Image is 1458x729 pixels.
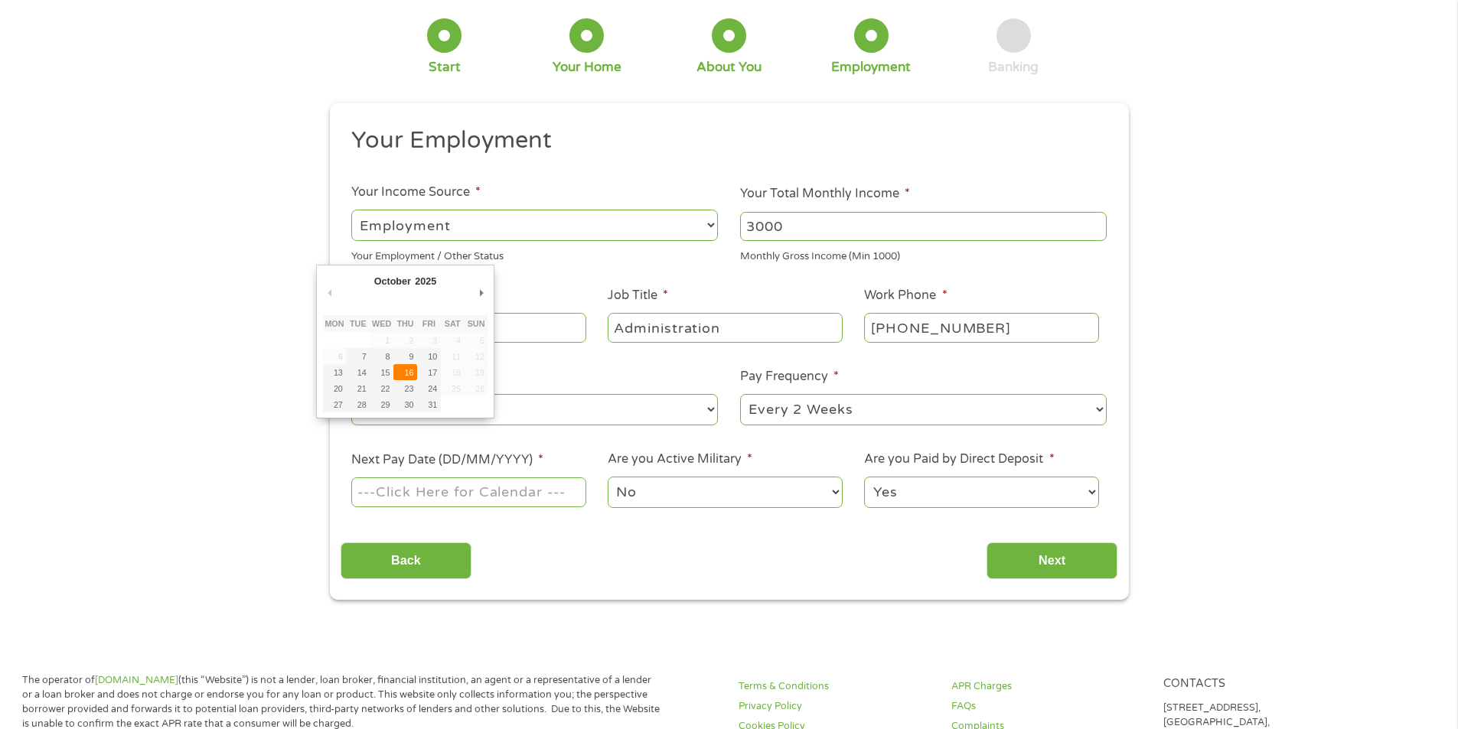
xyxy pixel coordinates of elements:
label: Are you Active Military [608,451,752,467]
button: 14 [346,364,370,380]
button: 8 [370,348,393,364]
button: 30 [393,396,417,412]
input: Back [341,542,471,580]
abbr: Sunday [468,319,485,328]
input: Cashier [608,313,842,342]
a: Privacy Policy [739,699,933,714]
input: 1800 [740,212,1107,241]
div: October [372,271,413,291]
button: 24 [417,380,441,396]
label: Your Income Source [351,184,481,200]
button: 28 [346,396,370,412]
button: 9 [393,348,417,364]
h2: Your Employment [351,125,1095,156]
label: Next Pay Date (DD/MM/YYYY) [351,452,543,468]
div: 2025 [413,271,439,291]
label: Pay Frequency [740,369,839,385]
label: Are you Paid by Direct Deposit [864,451,1054,467]
button: 10 [417,348,441,364]
h4: Contacts [1163,677,1358,692]
div: Monthly Gross Income (Min 1000) [740,244,1107,265]
div: About You [696,59,762,76]
input: (231) 754-4010 [864,313,1098,342]
a: [DOMAIN_NAME] [95,674,178,686]
abbr: Wednesday [372,319,391,328]
button: 21 [346,380,370,396]
button: 22 [370,380,393,396]
button: 31 [417,396,441,412]
abbr: Thursday [396,319,413,328]
input: Use the arrow keys to pick a date [351,477,585,506]
button: Next Month [475,282,488,303]
a: APR Charges [951,679,1146,694]
label: Your Total Monthly Income [740,186,910,202]
div: Your Employment / Other Status [351,244,718,265]
button: 13 [323,364,347,380]
abbr: Saturday [445,319,461,328]
abbr: Tuesday [350,319,367,328]
div: Banking [988,59,1039,76]
div: Your Home [553,59,621,76]
button: 29 [370,396,393,412]
label: Work Phone [864,288,947,304]
a: FAQs [951,699,1146,714]
button: 16 [393,364,417,380]
button: 27 [323,396,347,412]
input: Next [987,542,1117,580]
button: 17 [417,364,441,380]
abbr: Monday [325,319,344,328]
button: 15 [370,364,393,380]
div: Employment [831,59,911,76]
button: 7 [346,348,370,364]
button: Previous Month [323,282,337,303]
button: 20 [323,380,347,396]
button: 23 [393,380,417,396]
a: Terms & Conditions [739,679,933,694]
label: Job Title [608,288,668,304]
div: Start [429,59,461,76]
abbr: Friday [422,319,435,328]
